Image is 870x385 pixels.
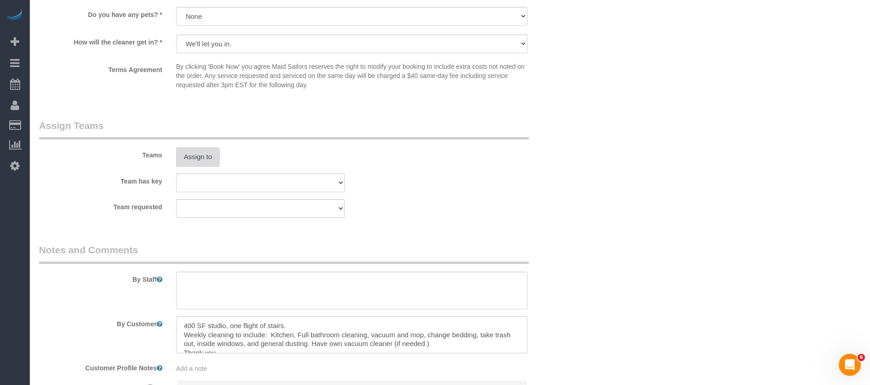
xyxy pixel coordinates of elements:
iframe: Intercom live chat [839,354,861,376]
label: Terms Agreement [32,62,169,74]
p: By clicking 'Book Now' you agree Maid Sailors reserves the right to modify your booking to includ... [176,62,527,89]
label: By Customer [32,316,169,329]
label: By Staff [32,272,169,284]
legend: Notes and Comments [39,243,529,264]
span: Add a note [176,365,207,372]
label: Teams [32,147,169,160]
legend: Assign Teams [39,119,529,139]
label: Team requested [32,199,169,212]
span: 6 [858,354,865,361]
button: Assign to [176,147,220,167]
img: Automaid Logo [6,9,24,22]
label: How will the cleaner get in? * [32,34,169,47]
label: Customer Profile Notes [32,360,169,373]
label: Team has key [32,173,169,186]
label: Do you have any pets? * [32,7,169,19]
